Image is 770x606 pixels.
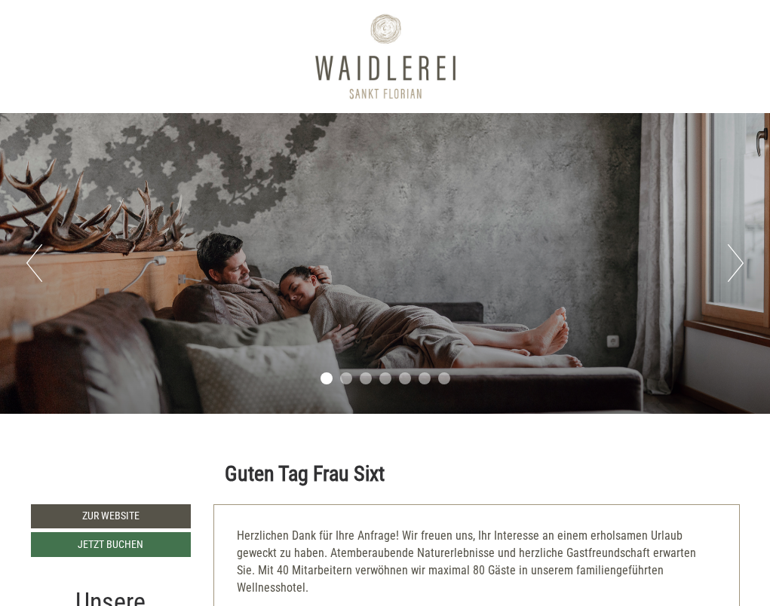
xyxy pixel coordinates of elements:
p: Herzlichen Dank für Ihre Anfrage! Wir freuen uns, Ihr Interesse an einem erholsamen Urlaub geweck... [237,528,716,596]
a: Jetzt buchen [31,532,192,557]
button: Previous [26,244,42,282]
h1: Guten Tag Frau Sixt [225,463,385,486]
button: Next [728,244,744,282]
a: Zur Website [31,504,192,528]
